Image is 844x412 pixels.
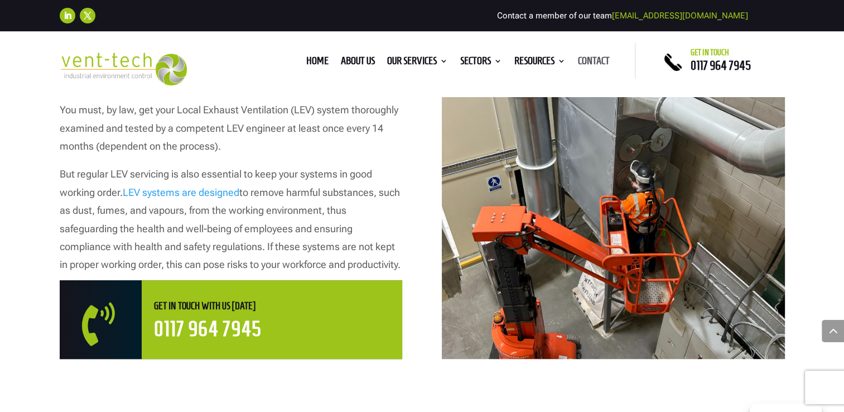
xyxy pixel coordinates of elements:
[387,57,448,69] a: Our Services
[691,59,751,72] a: 0117 964 7945
[154,300,255,312] span: Get in touch with us [DATE]
[497,11,748,21] span: Contact a member of our team
[82,303,146,346] span: 
[460,57,502,69] a: Sectors
[60,101,402,165] p: You must, by law, get your Local Exhaust Ventilation (LEV) system thoroughly examined and tested ...
[514,57,566,69] a: Resources
[612,11,748,21] a: [EMAIL_ADDRESS][DOMAIN_NAME]
[60,165,402,274] p: But regular LEV servicing is also essential to keep your systems in good working order. to remove...
[341,57,375,69] a: About us
[80,8,95,23] a: Follow on X
[578,57,610,69] a: Contact
[123,186,239,198] a: LEV systems are designed
[154,318,262,341] a: 0117 964 7945
[60,8,75,23] a: Follow on LinkedIn
[691,48,729,57] span: Get in touch
[306,57,329,69] a: Home
[60,52,187,85] img: 2023-09-27T08_35_16.549ZVENT-TECH---Clear-background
